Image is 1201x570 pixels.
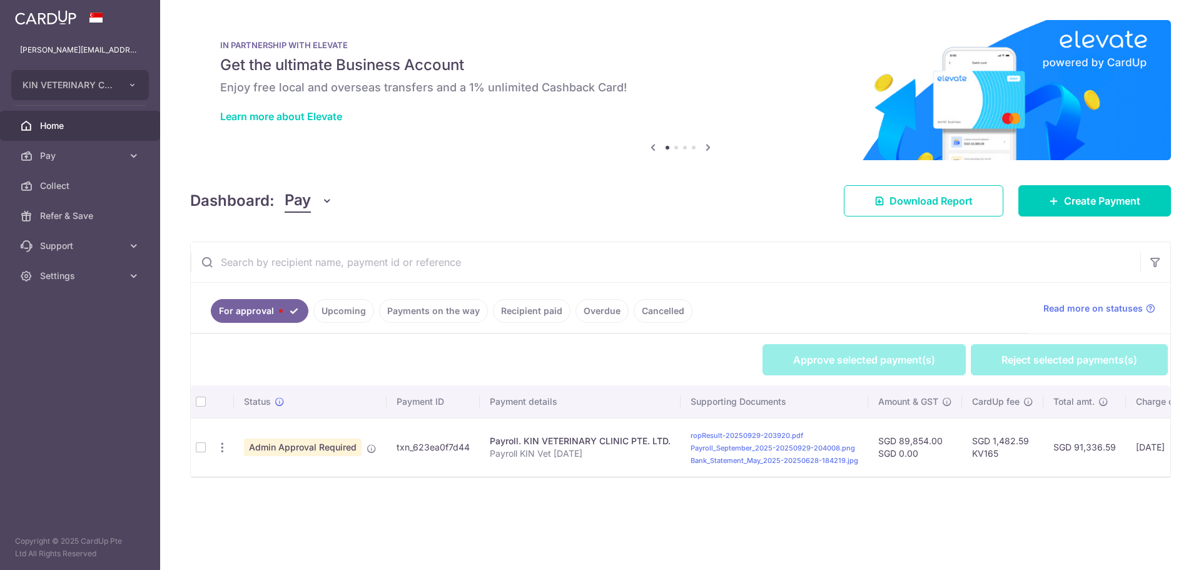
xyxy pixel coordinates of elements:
a: Bank_Statement_May_2025-20250628-184219.jpg [691,456,858,465]
p: [PERSON_NAME][EMAIL_ADDRESS][DOMAIN_NAME] [20,44,140,56]
p: Payroll KIN Vet [DATE] [490,447,671,460]
a: Create Payment [1018,185,1171,216]
span: Create Payment [1064,193,1140,208]
span: Download Report [889,193,973,208]
td: txn_623ea0f7d44 [387,418,480,476]
span: Refer & Save [40,210,123,222]
td: SGD 89,854.00 SGD 0.00 [868,418,962,476]
span: Total amt. [1053,395,1095,408]
p: IN PARTNERSHIP WITH ELEVATE [220,40,1141,50]
img: CardUp [15,10,76,25]
span: Pay [285,189,311,213]
a: Payroll_September_2025-20250929-204008.png [691,444,855,452]
div: Payroll. KIN VETERINARY CLINIC PTE. LTD. [490,435,671,447]
a: Payments on the way [379,299,488,323]
button: KIN VETERINARY CLINIC PTE. LTD. [11,70,149,100]
th: Supporting Documents [681,385,868,418]
th: Payment ID [387,385,480,418]
h5: Get the ultimate Business Account [220,55,1141,75]
td: SGD 1,482.59 KV165 [962,418,1043,476]
a: Download Report [844,185,1003,216]
a: Read more on statuses [1043,302,1155,315]
span: KIN VETERINARY CLINIC PTE. LTD. [23,79,115,91]
span: CardUp fee [972,395,1020,408]
span: Collect [40,180,123,192]
span: Support [40,240,123,252]
a: Overdue [575,299,629,323]
span: Status [244,395,271,408]
span: Pay [40,150,123,162]
input: Search by recipient name, payment id or reference [191,242,1140,282]
a: Learn more about Elevate [220,110,342,123]
span: Home [40,120,123,132]
span: Settings [40,270,123,282]
a: For approval [211,299,308,323]
h4: Dashboard: [190,190,275,212]
a: Cancelled [634,299,692,323]
img: Renovation banner [190,20,1171,160]
th: Payment details [480,385,681,418]
a: ropResult-20250929-203920.pdf [691,431,803,440]
td: SGD 91,336.59 [1043,418,1126,476]
span: Read more on statuses [1043,302,1143,315]
a: Upcoming [313,299,374,323]
span: Amount & GST [878,395,938,408]
h6: Enjoy free local and overseas transfers and a 1% unlimited Cashback Card! [220,80,1141,95]
span: Admin Approval Required [244,439,362,456]
button: Pay [285,189,333,213]
a: Recipient paid [493,299,570,323]
span: Charge date [1136,395,1187,408]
